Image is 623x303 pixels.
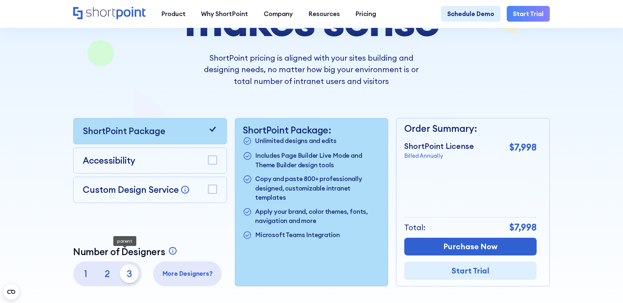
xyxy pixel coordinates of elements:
p: 2 [98,264,117,283]
a: Purchase Now [404,238,537,256]
button: Open CMP widget [3,284,19,300]
p: 1 [76,264,95,283]
div: Pricing [355,9,376,18]
p: Apply your brand, color themes, fonts, navigation and more [255,207,380,226]
p: More Designers? [156,269,219,278]
a: Schedule Demo [441,6,501,21]
p: ShortPoint Package: [243,125,380,136]
p: Total: [404,222,426,233]
div: Why ShortPoint [201,9,248,18]
a: Company [256,6,300,21]
p: Microsoft Teams Integration [255,230,340,240]
p: ShortPoint Package [83,125,165,138]
a: Why ShortPoint [193,6,256,21]
p: Billed Annually [404,152,474,160]
iframe: Chat Widget [505,227,623,303]
a: Start Trial [507,6,550,21]
a: Start Trial [404,262,537,280]
p: Order Summary: [404,122,537,136]
p: Custom Design Service [83,184,179,195]
a: Product [153,6,193,21]
p: Accessibility [83,154,135,167]
p: ShortPoint License [404,140,474,152]
div: parent [113,236,136,246]
p: $7,998 [509,140,537,154]
div: Company [264,9,293,18]
p: 3 [120,264,139,283]
a: Pricing [348,6,384,21]
p: Copy and paste 800+ professionally designed, customizable intranet templates [255,174,380,202]
a: Number of Designers [73,246,179,257]
p: Number of Designers [73,246,165,257]
p: Unlimited designs and edits [255,136,337,146]
p: Includes Page Builder Live Mode and Theme Builder design tools [255,151,380,170]
a: Home [73,7,146,20]
p: ShortPoint pricing is aligned with your sites building and designing needs, no matter how big you... [195,52,428,87]
p: $7,998 [509,220,537,234]
a: Resources [300,6,347,21]
div: Product [161,9,186,18]
div: Resources [308,9,340,18]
